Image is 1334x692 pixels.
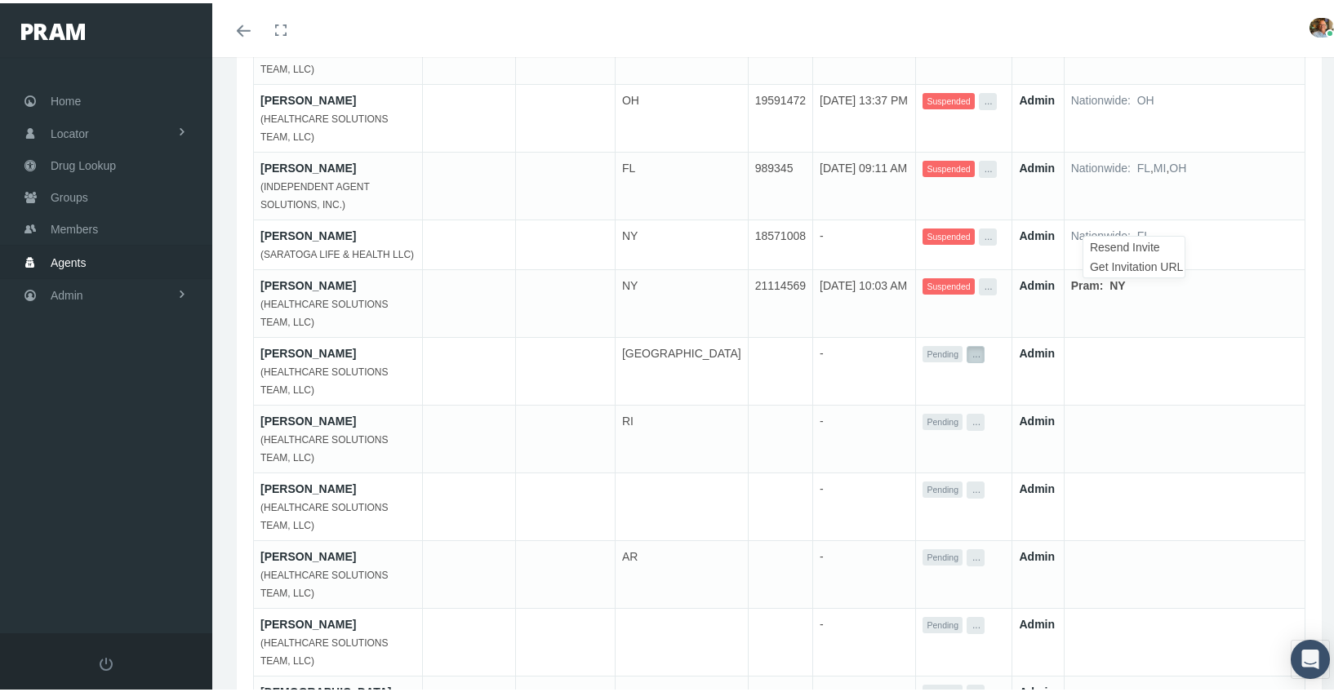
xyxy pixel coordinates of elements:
span: MI [1154,158,1167,171]
span: (HEALTHCARE SOLUTIONS TEAM, LLC) [260,295,388,325]
span: Suspended [923,90,974,107]
td: - [813,216,916,266]
a: [PERSON_NAME] [260,614,356,628]
button: ... [967,614,985,631]
td: NY [615,216,748,266]
a: Get Invitation URL [1084,254,1176,273]
b: NY [1109,276,1125,289]
span: Pending [923,478,963,495]
td: 21114569 [748,266,812,334]
span: Pending [923,343,963,360]
img: PRAM_20_x_78.png [21,20,85,37]
div: Open Intercom Messenger [1291,637,1330,676]
span: Locator [51,115,89,146]
a: Admin [1019,547,1055,560]
b: Pram: [1071,276,1104,289]
span: FL [1137,158,1150,171]
span: Suspended [923,157,974,175]
span: Drug Lookup [51,147,116,178]
span: (HEALTHCARE SOLUTIONS TEAM, LLC) [260,42,388,72]
td: FL [615,149,748,216]
td: OH [615,81,748,149]
td: 19591472 [748,81,812,149]
a: [PERSON_NAME] [260,344,356,357]
img: S_Profile_Picture_15241.jpg [1310,15,1334,34]
span: (HEALTHCARE SOLUTIONS TEAM, LLC) [260,431,388,460]
button: ... [979,157,997,175]
span: (HEALTHCARE SOLUTIONS TEAM, LLC) [260,499,388,528]
span: Nationwide: [1071,91,1131,104]
td: - [813,334,916,401]
span: (INDEPENDENT AGENT SOLUTIONS, INC.) [260,178,370,207]
span: (HEALTHCARE SOLUTIONS TEAM, LLC) [260,566,388,596]
span: Nationwide: [1071,226,1131,239]
button: ... [979,225,997,242]
a: Admin [1019,411,1055,424]
td: [DATE] 13:37 PM [813,81,916,149]
span: Pending [923,546,963,563]
span: Members [51,211,98,242]
a: Admin [1019,226,1055,239]
span: Agents [51,244,87,275]
a: Admin [1019,91,1055,104]
a: [PERSON_NAME] [260,91,356,104]
td: - [813,605,916,672]
span: Admin [51,277,83,308]
td: [DATE] 09:11 AM [813,149,916,216]
span: Suspended [923,275,974,292]
span: (HEALTHCARE SOLUTIONS TEAM, LLC) [260,363,388,393]
span: Pending [923,614,963,631]
a: [PERSON_NAME] [260,276,356,289]
button: ... [967,343,985,360]
span: OH [1137,91,1154,104]
td: [DATE] 10:03 AM [813,266,916,334]
span: FL [1137,226,1150,239]
span: OH [1169,158,1186,171]
button: ... [979,90,997,107]
td: - [813,401,916,469]
a: Admin [1019,479,1055,492]
a: Admin [1019,344,1055,357]
div: ... [1083,233,1185,275]
a: Admin [1019,614,1055,628]
a: [PERSON_NAME] [260,226,356,239]
td: - [813,469,916,537]
td: 18571008 [748,216,812,266]
span: (HEALTHCARE SOLUTIONS TEAM, LLC) [260,634,388,663]
a: Admin [1019,158,1055,171]
button: ... [979,275,997,292]
a: Resend Invite [1084,234,1176,254]
td: RI [615,401,748,469]
span: Home [51,82,81,113]
span: (SARATOGA LIFE & HEALTH LLC) [260,246,414,257]
td: [GEOGRAPHIC_DATA] [615,334,748,401]
button: ... [967,478,985,495]
a: [PERSON_NAME] [260,411,356,424]
span: (HEALTHCARE SOLUTIONS TEAM, LLC) [260,110,388,140]
a: Admin [1019,276,1055,289]
span: Groups [51,179,88,210]
td: , , [1064,149,1305,216]
td: AR [615,537,748,605]
span: Nationwide: [1071,158,1131,171]
td: 989345 [748,149,812,216]
span: Suspended [923,225,974,242]
td: NY [615,266,748,334]
a: [PERSON_NAME] [260,479,356,492]
a: [PERSON_NAME] [260,158,356,171]
span: Pending [923,410,963,428]
button: ... [967,546,985,563]
td: - [813,537,916,605]
a: [PERSON_NAME] [260,547,356,560]
button: ... [967,410,985,428]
